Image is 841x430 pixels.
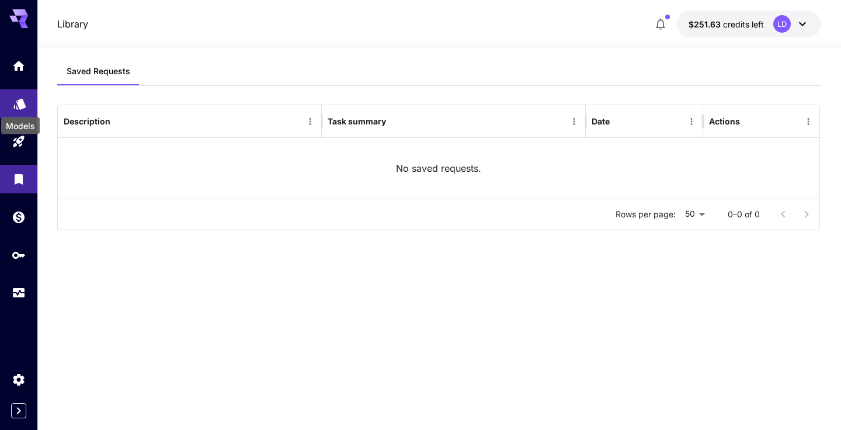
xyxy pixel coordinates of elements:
[677,11,821,37] button: $251.62856LD
[689,18,764,30] div: $251.62856
[12,58,26,73] div: Home
[689,19,723,29] span: $251.63
[57,17,88,31] nav: breadcrumb
[611,113,627,130] button: Sort
[723,19,764,29] span: credits left
[12,248,26,262] div: API Keys
[67,66,130,77] span: Saved Requests
[616,209,676,220] p: Rows per page:
[773,15,791,33] div: LD
[12,286,26,300] div: Usage
[64,116,110,126] div: Description
[12,210,26,224] div: Wallet
[800,113,816,130] button: Menu
[387,113,404,130] button: Sort
[302,113,318,130] button: Menu
[328,116,386,126] div: Task summary
[13,93,27,107] div: Models
[396,161,481,175] p: No saved requests.
[12,372,26,387] div: Settings
[112,113,128,130] button: Sort
[728,209,760,220] p: 0–0 of 0
[683,113,700,130] button: Menu
[1,117,40,134] div: Models
[592,116,610,126] div: Date
[680,206,709,223] div: 50
[566,113,582,130] button: Menu
[57,17,88,31] a: Library
[12,168,26,183] div: Library
[11,403,26,418] button: Expand sidebar
[709,116,740,126] div: Actions
[12,134,26,149] div: Playground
